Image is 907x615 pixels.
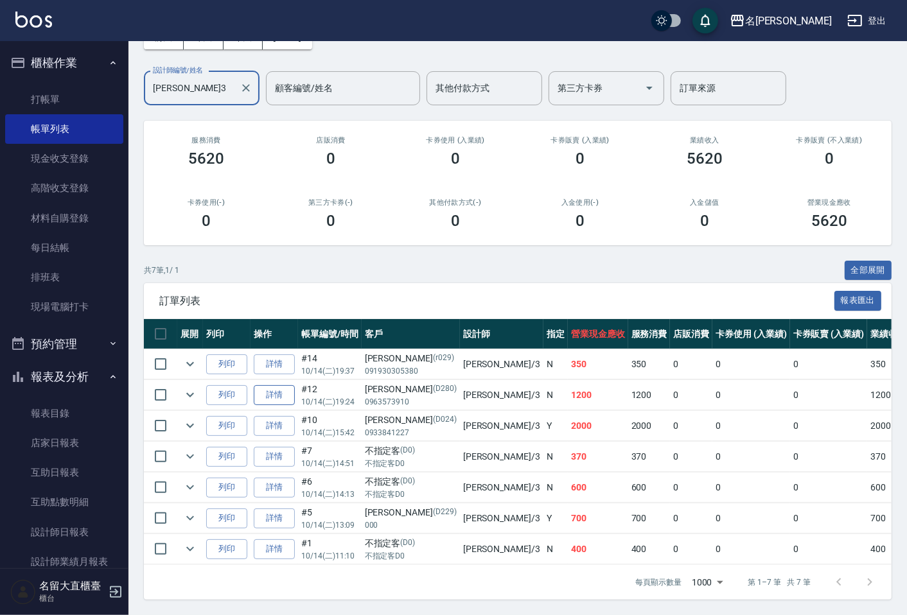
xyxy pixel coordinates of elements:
h2: 其他付款方式(-) [409,198,502,207]
td: [PERSON_NAME] /3 [460,349,543,379]
p: 10/14 (二) 19:37 [301,365,358,377]
td: 0 [790,349,868,379]
p: 不指定客D0 [365,489,457,500]
a: 詳情 [254,354,295,374]
h2: 營業現金應收 [782,198,876,207]
td: 0 [712,442,790,472]
a: 帳單列表 [5,114,123,144]
td: N [543,349,568,379]
td: Y [543,503,568,533]
td: 0 [712,534,790,564]
div: 不指定客 [365,444,457,458]
td: [PERSON_NAME] /3 [460,534,543,564]
td: [PERSON_NAME] /3 [460,411,543,441]
p: (D229) [433,506,457,519]
td: 0 [790,380,868,410]
p: (D0) [400,475,415,489]
h2: 卡券使用 (入業績) [409,136,502,144]
h3: 0 [202,212,211,230]
td: 0 [712,503,790,533]
div: 不指定客 [365,475,457,489]
td: 0 [670,472,712,503]
p: 091930305380 [365,365,457,377]
a: 設計師業績月報表 [5,547,123,576]
button: expand row [181,447,200,466]
button: expand row [181,354,200,374]
td: 700 [568,503,628,533]
h2: 入金儲值 [658,198,752,207]
th: 設計師 [460,319,543,349]
div: [PERSON_NAME] [365,352,457,365]
td: 0 [670,349,712,379]
td: N [543,380,568,410]
th: 展開 [177,319,203,349]
a: 詳情 [254,385,295,405]
p: (D024) [433,413,457,427]
th: 營業現金應收 [568,319,628,349]
a: 每日結帳 [5,233,123,263]
td: #6 [298,472,362,503]
h3: 5620 [687,150,723,168]
td: N [543,442,568,472]
a: 店家日報表 [5,428,123,458]
button: expand row [181,385,200,404]
td: #5 [298,503,362,533]
h5: 名留大直櫃臺 [39,580,105,593]
td: 350 [628,349,671,379]
th: 指定 [543,319,568,349]
td: 0 [790,472,868,503]
p: 不指定客D0 [365,550,457,562]
p: 0933841227 [365,427,457,438]
h3: 5620 [188,150,224,168]
a: 詳情 [254,539,295,559]
h2: 第三方卡券(-) [284,198,378,207]
p: 不指定客D0 [365,458,457,469]
button: 列印 [206,447,247,467]
td: 0 [790,503,868,533]
button: 列印 [206,539,247,559]
p: 10/14 (二) 15:42 [301,427,358,438]
td: 0 [712,349,790,379]
button: expand row [181,539,200,559]
th: 客戶 [362,319,460,349]
td: 2000 [568,411,628,441]
button: 列印 [206,385,247,405]
h2: 入金使用(-) [533,198,627,207]
a: 報表目錄 [5,399,123,428]
td: 600 [628,472,671,503]
td: 400 [568,534,628,564]
button: expand row [181,508,200,528]
td: [PERSON_NAME] /3 [460,503,543,533]
button: Open [639,78,660,98]
a: 材料自購登錄 [5,204,123,233]
img: Logo [15,12,52,28]
p: 10/14 (二) 11:10 [301,550,358,562]
button: 櫃檯作業 [5,46,123,80]
td: [PERSON_NAME] /3 [460,472,543,503]
a: 互助點數明細 [5,487,123,517]
h2: 卡券使用(-) [159,198,253,207]
th: 列印 [203,319,251,349]
th: 操作 [251,319,298,349]
a: 詳情 [254,508,295,528]
th: 帳單編號/時間 [298,319,362,349]
a: 排班表 [5,263,123,292]
td: 0 [670,503,712,533]
div: [PERSON_NAME] [365,413,457,427]
p: (r029) [433,352,454,365]
td: [PERSON_NAME] /3 [460,380,543,410]
div: 名[PERSON_NAME] [745,13,832,29]
p: 0963573910 [365,396,457,408]
a: 現場電腦打卡 [5,292,123,322]
p: (D0) [400,444,415,458]
td: 1200 [568,380,628,410]
td: N [543,472,568,503]
h2: 卡券販賣 (不入業績) [782,136,876,144]
td: 0 [712,411,790,441]
td: N [543,534,568,564]
td: #7 [298,442,362,472]
td: 2000 [628,411,671,441]
th: 店販消費 [670,319,712,349]
td: [PERSON_NAME] /3 [460,442,543,472]
p: 第 1–7 筆 共 7 筆 [748,576,811,588]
